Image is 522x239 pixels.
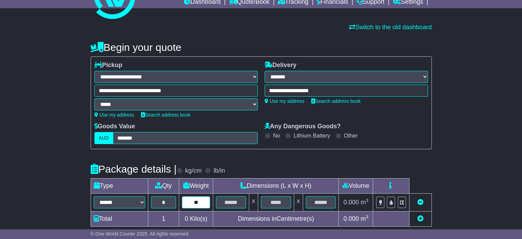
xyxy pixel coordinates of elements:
a: Add new item [417,215,424,222]
a: Search address book [311,98,361,104]
span: 0 [185,215,188,222]
td: Dimensions (L x W x H) [213,178,339,194]
td: Total [91,211,148,227]
label: No [273,132,280,139]
label: Pickup [94,62,123,69]
label: Any Dangerous Goods? [265,123,341,130]
a: Remove this item [417,199,424,206]
sup: 3 [366,214,369,219]
a: Use my address [94,112,134,118]
a: Search address book [141,112,190,118]
a: Switch to the old dashboard [349,24,431,31]
span: 0.000 [344,199,359,206]
td: x [294,194,303,211]
td: 1 [148,211,179,227]
td: Kilo(s) [179,211,213,227]
td: x [249,194,258,211]
td: Type [91,178,148,194]
label: Goods Value [94,123,135,130]
h4: Begin your quote [91,42,432,53]
label: Delivery [265,62,297,69]
a: Use my address [265,98,304,104]
td: Weight [179,178,213,194]
td: Dimensions in Centimetre(s) [213,211,339,227]
label: lb/in [213,167,225,175]
span: 0.000 [344,215,359,222]
span: © One World Courier 2025. All rights reserved. [91,231,190,237]
td: Volume [339,178,373,194]
span: m [361,215,369,222]
sup: 3 [366,198,369,203]
label: Lithium Battery [293,132,330,139]
label: Other [344,132,358,139]
span: m [361,199,369,206]
td: Qty [148,178,179,194]
label: kg/cm [185,167,201,175]
label: AUD [94,132,114,144]
h4: Package details | [91,163,177,175]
